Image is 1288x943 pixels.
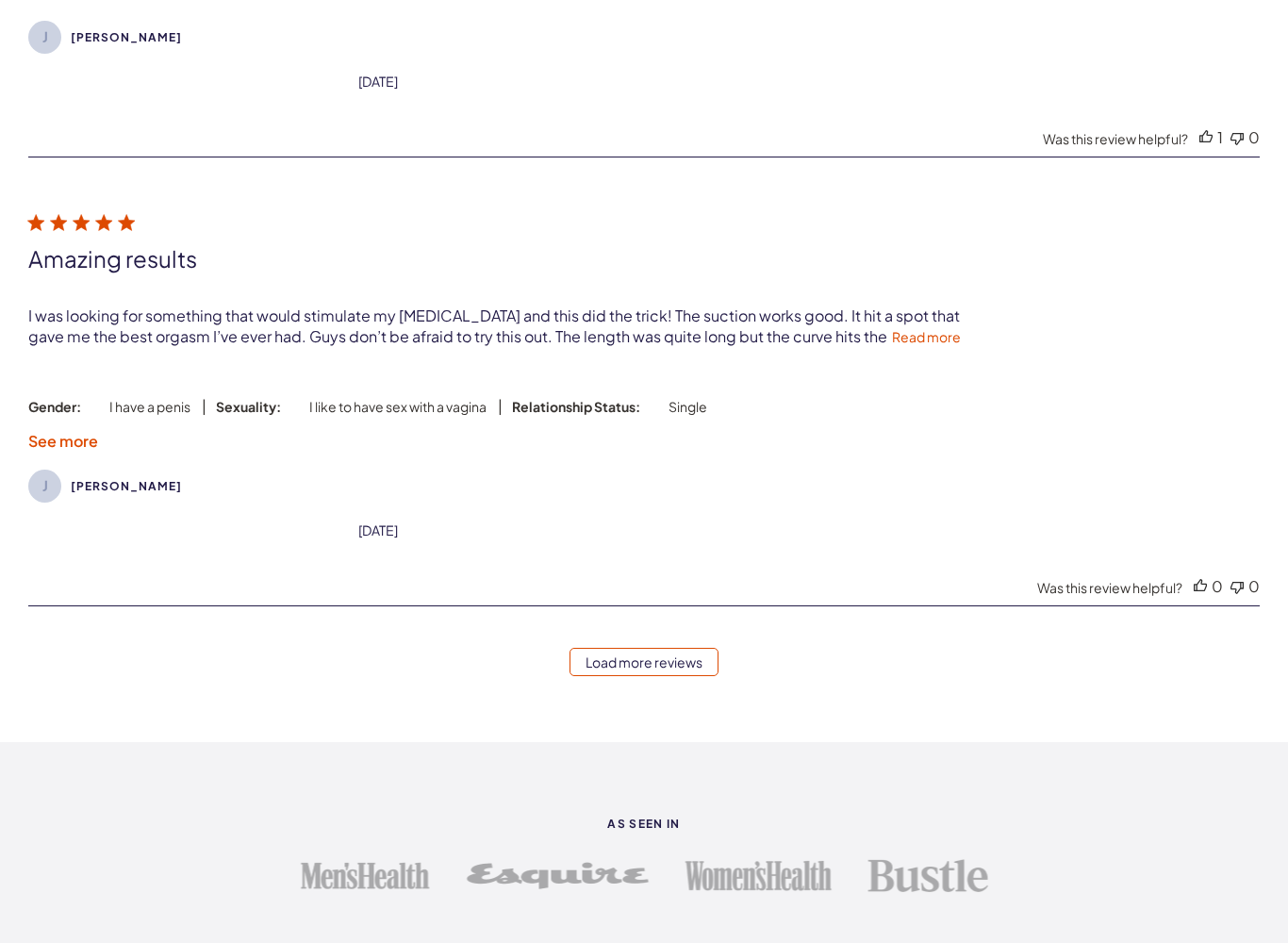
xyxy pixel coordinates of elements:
[669,396,707,417] span: Single
[1248,576,1260,596] div: 0
[1194,576,1207,596] div: Vote up
[109,396,190,417] span: I have a penis
[1043,130,1188,147] div: Was this review helpful?
[28,521,398,538] div: [DATE]
[28,306,963,346] div: I was looking for something that would stimulate my [MEDICAL_DATA] and this did the trick! The su...
[1212,576,1223,596] div: 0
[28,431,98,451] label: See more
[202,396,206,417] span: |
[892,328,961,345] a: Read more
[512,396,640,417] span: Relationship Status:
[1248,127,1260,147] div: 0
[309,396,487,417] span: I like to have sex with a vagina
[1037,579,1182,596] div: Was this review helpful?
[1230,127,1244,147] div: Vote down
[498,396,503,417] span: |
[28,73,398,90] div: date
[42,476,48,494] text: J
[28,521,398,538] div: date
[19,818,1269,830] strong: As Seen In
[570,648,718,676] a: Load more reviews
[42,27,48,45] text: J
[1199,127,1213,147] div: Vote up
[71,479,182,493] span: Jay
[868,858,989,893] img: Bustle logo
[28,396,81,417] span: Gender:
[216,396,281,417] span: Sexuality:
[71,30,182,44] span: Jay
[28,73,398,90] div: [DATE]
[1217,127,1223,147] div: 1
[28,244,1260,273] div: Amazing results
[1230,576,1244,596] div: Vote down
